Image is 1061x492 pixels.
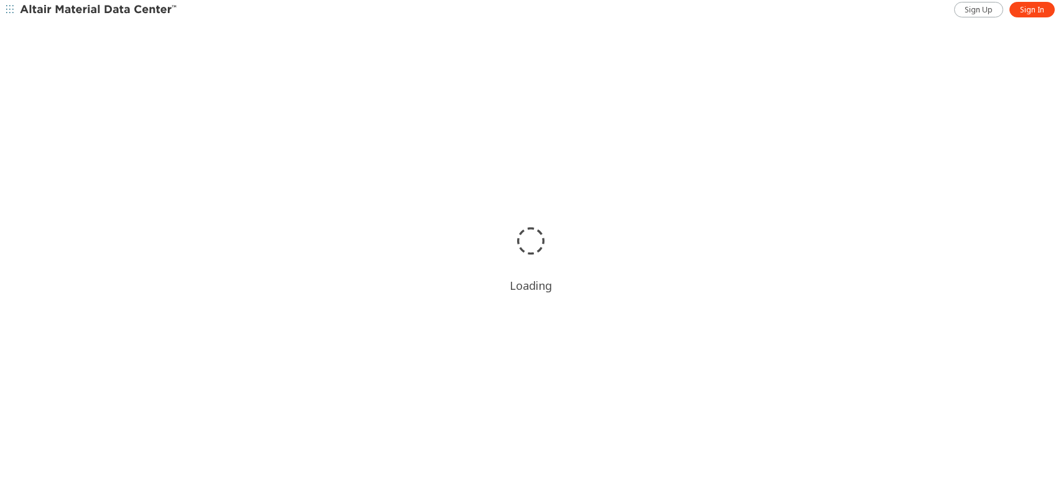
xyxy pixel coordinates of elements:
[1009,2,1055,17] a: Sign In
[20,4,178,16] img: Altair Material Data Center
[1020,5,1044,15] span: Sign In
[954,2,1003,17] a: Sign Up
[510,278,552,293] div: Loading
[965,5,993,15] span: Sign Up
